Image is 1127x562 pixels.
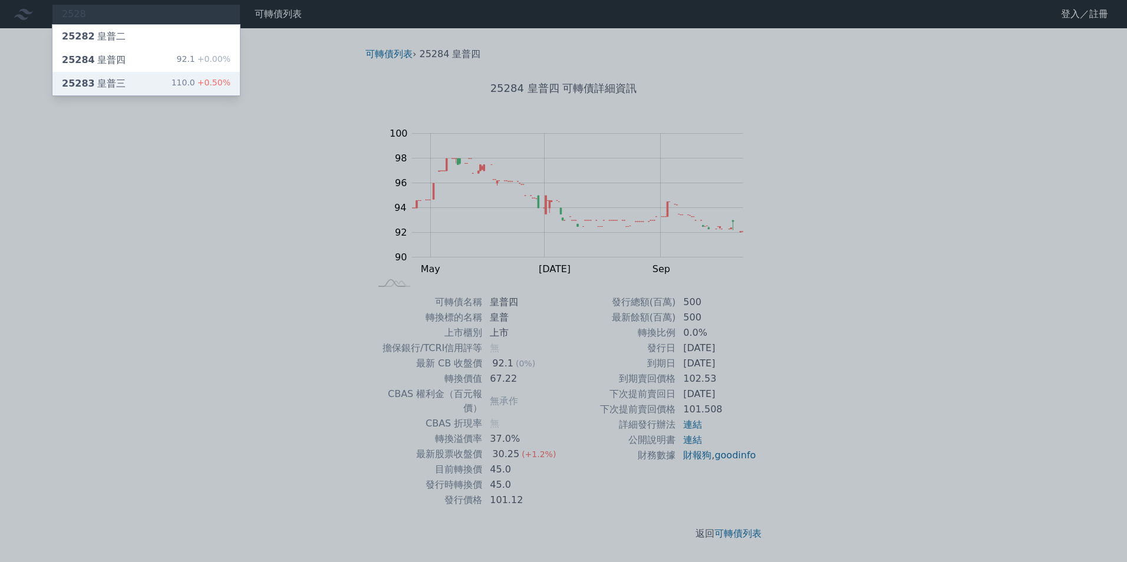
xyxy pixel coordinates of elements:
div: 92.1 [177,53,230,67]
div: 110.0 [172,77,230,91]
span: 25282 [62,31,95,42]
span: 25284 [62,54,95,65]
a: 25283皇普三 110.0+0.50% [52,72,240,95]
span: 25283 [62,78,95,89]
a: 25282皇普二 [52,25,240,48]
a: 25284皇普四 92.1+0.00% [52,48,240,72]
div: 皇普三 [62,77,126,91]
span: +0.50% [195,78,230,87]
div: 皇普二 [62,29,126,44]
div: 皇普四 [62,53,126,67]
span: +0.00% [195,54,230,64]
